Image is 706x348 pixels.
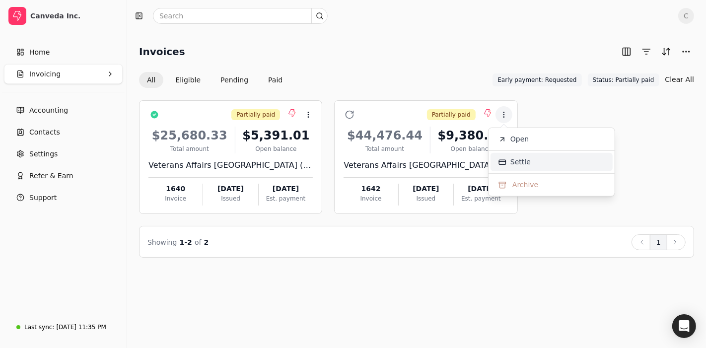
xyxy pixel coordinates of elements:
button: Refer & Earn [4,166,123,186]
button: More [678,44,694,60]
div: 1642 [344,184,398,194]
span: Home [29,47,50,58]
span: Showing [147,238,177,246]
div: Invoice [344,194,398,203]
div: [DATE] [454,184,508,194]
div: Veterans Affairs [GEOGRAPHIC_DATA] ([GEOGRAPHIC_DATA]) [148,159,313,171]
button: 1 [650,234,667,250]
div: Veterans Affairs [GEOGRAPHIC_DATA] (VAT) [344,159,508,171]
div: Last sync: [24,323,54,332]
div: Invoice filter options [139,72,290,88]
a: Accounting [4,100,123,120]
button: Sort [658,44,674,60]
h2: Invoices [139,44,185,60]
div: [DATE] [399,184,453,194]
button: Eligible [167,72,209,88]
a: Home [4,42,123,62]
span: Settle [510,157,531,167]
button: Paid [260,72,290,88]
span: Contacts [29,127,60,138]
div: Open Intercom Messenger [672,314,696,338]
div: $5,391.01 [239,127,313,144]
div: $9,380.13 [434,127,508,144]
div: Total amount [148,144,231,153]
div: Est. payment [259,194,313,203]
div: [DATE] [259,184,313,194]
div: Issued [399,194,453,203]
button: Status: Partially paid [588,73,659,86]
button: C [678,8,694,24]
span: Early payment: Requested [497,75,576,84]
button: Invoicing [4,64,123,84]
span: 2 [204,238,209,246]
button: All [139,72,163,88]
button: Early payment: Requested [493,73,581,86]
div: [DATE] 11:35 PM [56,323,106,332]
span: Support [29,193,57,203]
span: Partially paid [432,110,471,119]
span: Invoicing [29,69,61,79]
div: Est. payment [454,194,508,203]
div: Invoice [148,194,203,203]
a: Contacts [4,122,123,142]
a: Last sync:[DATE] 11:35 PM [4,318,123,336]
div: [DATE] [203,184,258,194]
span: of [195,238,202,246]
div: Issued [203,194,258,203]
span: Status: Partially paid [593,75,654,84]
a: Settings [4,144,123,164]
span: Open [510,134,529,144]
div: $44,476.44 [344,127,426,144]
span: Settings [29,149,58,159]
button: Clear All [665,71,694,87]
div: Open balance [239,144,313,153]
div: Open balance [434,144,508,153]
span: 1 - 2 [180,238,192,246]
span: Refer & Earn [29,171,73,181]
span: Partially paid [236,110,275,119]
div: Total amount [344,144,426,153]
div: 1640 [148,184,203,194]
div: Canveda Inc. [30,11,118,21]
span: Archive [512,180,538,190]
input: Search [153,8,328,24]
span: Accounting [29,105,68,116]
div: $25,680.33 [148,127,231,144]
button: Support [4,188,123,208]
button: Pending [212,72,256,88]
